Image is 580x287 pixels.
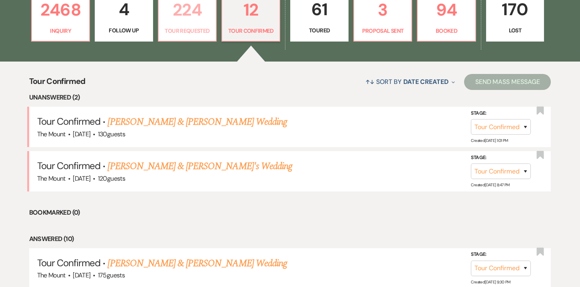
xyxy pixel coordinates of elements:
[227,26,275,35] p: Tour Confirmed
[365,78,375,86] span: ↑↓
[471,182,509,187] span: Created: [DATE] 8:47 PM
[108,256,287,271] a: [PERSON_NAME] & [PERSON_NAME] Wedding
[471,250,531,259] label: Stage:
[108,159,292,173] a: [PERSON_NAME] & [PERSON_NAME]'s Wedding
[29,75,86,92] span: Tour Confirmed
[37,159,101,172] span: Tour Confirmed
[37,130,66,138] span: The Mount
[491,26,539,35] p: Lost
[37,115,101,128] span: Tour Confirmed
[29,234,551,244] li: Answered (10)
[471,138,508,143] span: Created: [DATE] 1:01 PM
[98,130,125,138] span: 130 guests
[73,174,90,183] span: [DATE]
[362,71,458,92] button: Sort By Date Created
[29,207,551,218] li: Bookmarked (0)
[471,109,531,118] label: Stage:
[108,115,287,129] a: [PERSON_NAME] & [PERSON_NAME] Wedding
[295,26,343,35] p: Toured
[464,74,551,90] button: Send Mass Message
[423,26,470,35] p: Booked
[163,26,211,35] p: Tour Requested
[37,26,84,35] p: Inquiry
[471,279,510,285] span: Created: [DATE] 9:30 PM
[37,174,66,183] span: The Mount
[98,271,125,279] span: 175 guests
[403,78,448,86] span: Date Created
[73,271,90,279] span: [DATE]
[37,271,66,279] span: The Mount
[37,257,101,269] span: Tour Confirmed
[471,153,531,162] label: Stage:
[100,26,147,35] p: Follow Up
[29,92,551,103] li: Unanswered (2)
[359,26,407,35] p: Proposal Sent
[98,174,125,183] span: 120 guests
[73,130,90,138] span: [DATE]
